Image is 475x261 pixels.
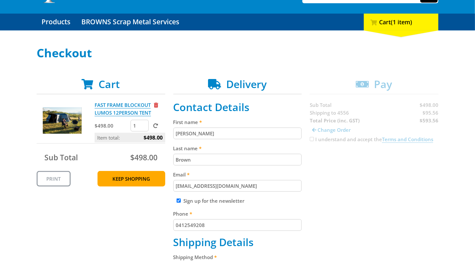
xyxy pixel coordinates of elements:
[173,154,302,165] input: Please enter your last name.
[173,253,302,261] label: Shipping Method
[95,122,129,130] p: $498.00
[173,180,302,192] input: Please enter your email address.
[173,210,302,218] label: Phone
[154,102,158,108] a: Remove from cart
[130,152,157,163] span: $498.00
[37,14,75,30] a: Go to the Products page
[44,152,78,163] span: Sub Total
[98,77,120,91] span: Cart
[76,14,184,30] a: Go to the BROWNS Scrap Metal Services page
[391,18,412,26] span: (1 item)
[173,236,302,248] h2: Shipping Details
[95,133,165,142] p: Item total:
[173,219,302,231] input: Please enter your telephone number.
[173,101,302,113] h2: Contact Details
[226,77,267,91] span: Delivery
[184,198,245,204] label: Sign up for the newsletter
[173,171,302,178] label: Email
[144,133,163,142] span: $498.00
[43,101,82,140] img: FAST FRAME BLOCKOUT LUMOS 12PERSON TENT
[37,47,438,60] h1: Checkout
[37,171,71,187] a: Print
[173,118,302,126] label: First name
[173,128,302,139] input: Please enter your first name.
[98,171,165,187] a: Keep Shopping
[95,102,151,116] a: FAST FRAME BLOCKOUT LUMOS 12PERSON TENT
[173,144,302,152] label: Last name
[364,14,438,30] div: Cart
